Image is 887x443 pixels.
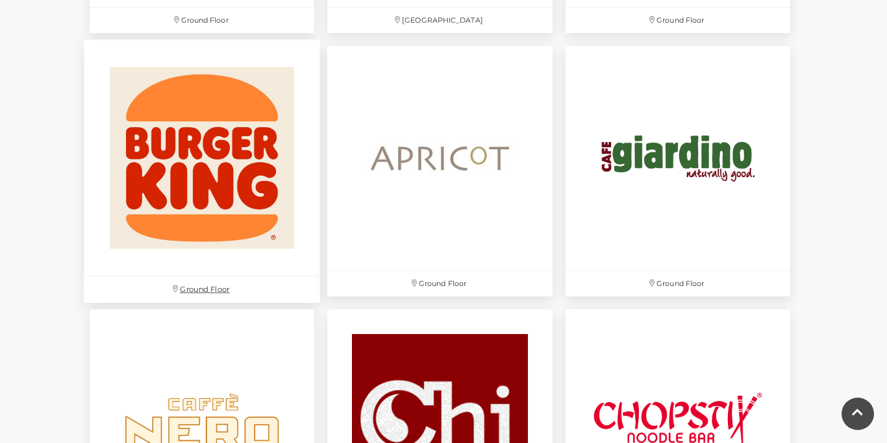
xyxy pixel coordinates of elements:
[559,40,797,303] a: Ground Floor
[327,8,552,33] p: [GEOGRAPHIC_DATA]
[77,33,327,310] a: Ground Floor
[566,271,790,296] p: Ground Floor
[90,8,314,33] p: Ground Floor
[84,276,320,303] p: Ground Floor
[321,40,558,303] a: Ground Floor
[327,271,552,296] p: Ground Floor
[566,8,790,33] p: Ground Floor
